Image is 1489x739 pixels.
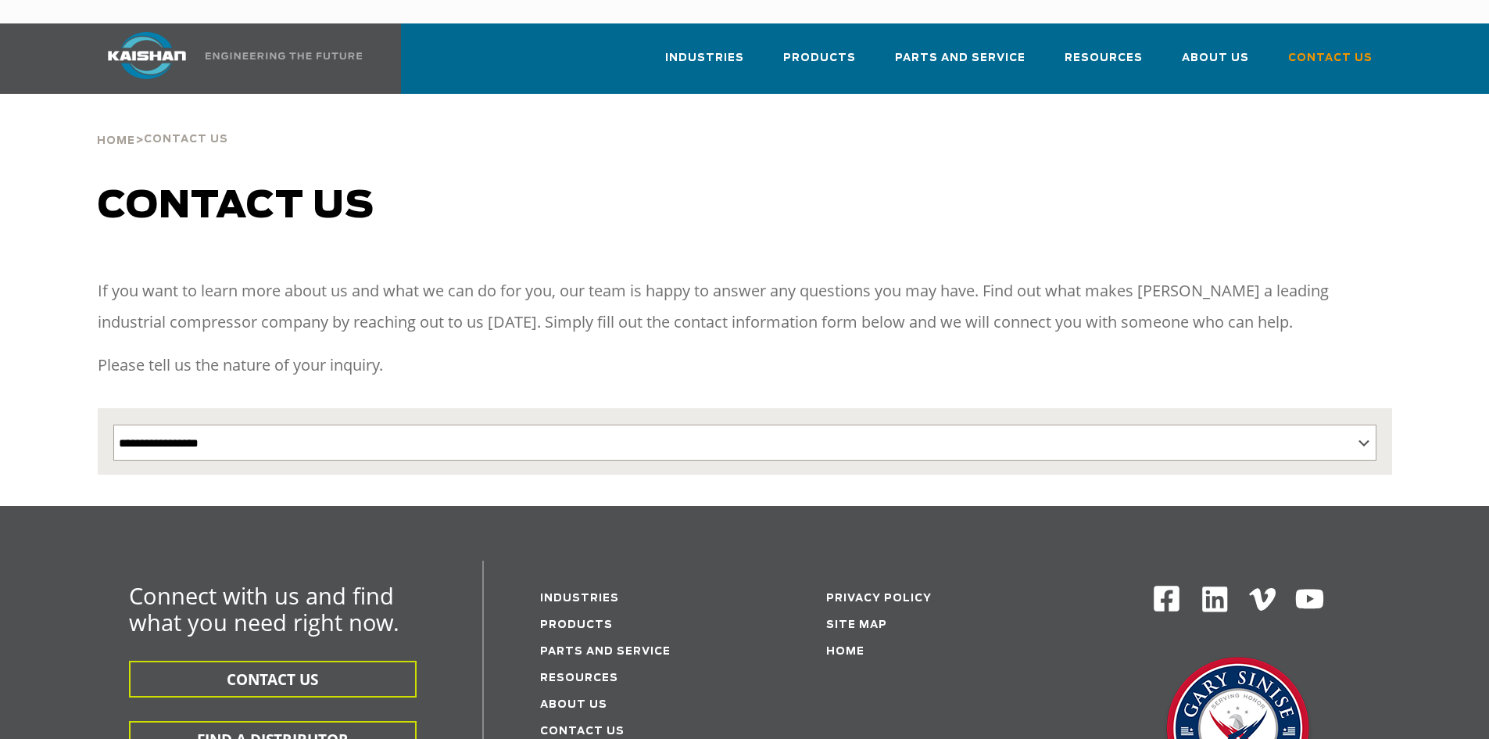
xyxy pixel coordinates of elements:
[97,136,135,146] span: Home
[97,94,228,153] div: >
[540,726,625,737] a: Contact Us
[98,350,1392,381] p: Please tell us the nature of your inquiry.
[826,620,887,630] a: Site Map
[540,594,619,604] a: Industries
[1249,588,1276,611] img: Vimeo
[665,38,744,91] a: Industries
[98,188,374,225] span: Contact us
[206,52,362,59] img: Engineering the future
[895,49,1025,67] span: Parts and Service
[1065,38,1143,91] a: Resources
[540,620,613,630] a: Products
[826,594,932,604] a: Privacy Policy
[540,673,618,683] a: Resources
[144,135,228,145] span: Contact Us
[783,38,856,91] a: Products
[1288,38,1373,91] a: Contact Us
[895,38,1025,91] a: Parts and Service
[540,647,671,657] a: Parts and service
[1288,49,1373,67] span: Contact Us
[665,49,744,67] span: Industries
[826,647,864,657] a: Home
[540,700,607,710] a: About Us
[1182,49,1249,67] span: About Us
[1065,49,1143,67] span: Resources
[88,23,365,94] a: Kaishan USA
[1294,584,1325,615] img: Youtube
[129,661,417,698] button: CONTACT US
[129,580,399,637] span: Connect with us and find what you need right now.
[1182,38,1249,91] a: About Us
[1152,584,1181,613] img: Facebook
[1200,584,1230,615] img: Linkedin
[98,275,1392,338] p: If you want to learn more about us and what we can do for you, our team is happy to answer any qu...
[97,133,135,147] a: Home
[88,32,206,79] img: kaishan logo
[783,49,856,67] span: Products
